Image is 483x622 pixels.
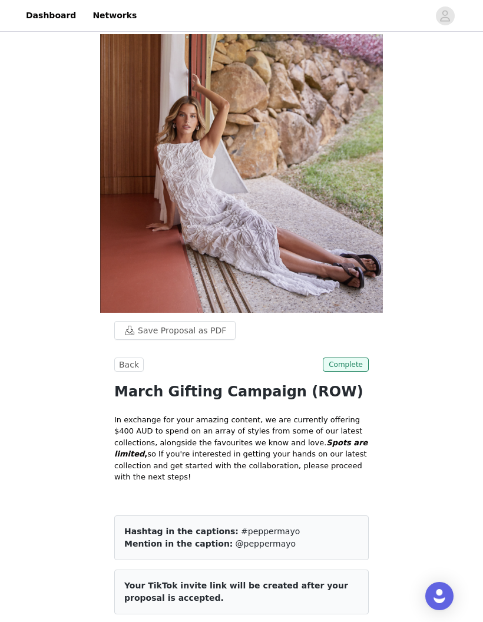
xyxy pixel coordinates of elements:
button: Save Proposal as PDF [114,321,236,340]
h1: March Gifting Campaign (ROW) [114,381,369,402]
span: Complete [323,358,369,372]
span: #peppermayo [241,527,300,536]
div: Open Intercom Messenger [425,582,454,610]
a: Dashboard [19,2,83,29]
span: Hashtag in the captions: [124,527,239,536]
div: In exchange for your amazing content, we are currently offering $400 AUD to spend on an array of ... [114,414,369,483]
img: campaign image [100,34,383,313]
a: Networks [85,2,144,29]
span: Your TikTok invite link will be created after your proposal is accepted. [124,581,348,603]
span: @peppermayo [236,539,296,548]
div: avatar [439,6,451,25]
button: Back [114,358,144,372]
span: Mention in the caption: [124,539,233,548]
